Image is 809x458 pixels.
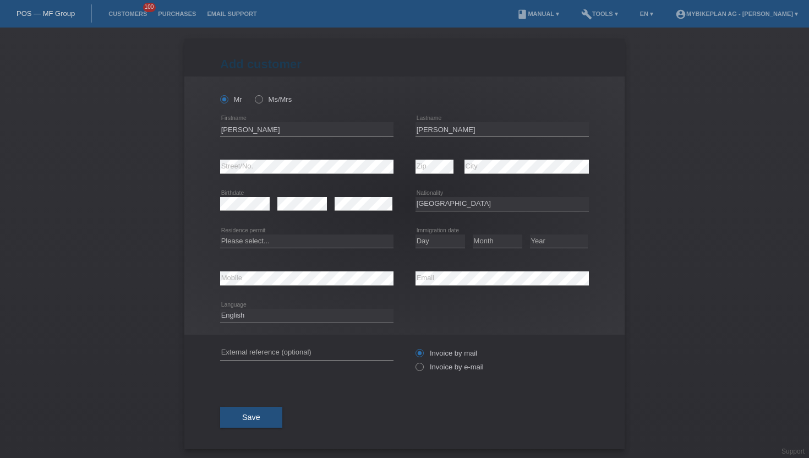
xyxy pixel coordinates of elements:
h1: Add customer [220,57,589,71]
input: Ms/Mrs [255,95,262,102]
span: Save [242,413,260,422]
label: Invoice by e-mail [416,363,484,371]
a: buildTools ▾ [576,10,624,17]
label: Invoice by mail [416,349,477,357]
a: account_circleMybikeplan AG - [PERSON_NAME] ▾ [670,10,803,17]
a: Customers [103,10,152,17]
button: Save [220,407,282,428]
i: account_circle [675,9,686,20]
label: Mr [220,95,242,103]
input: Invoice by e-mail [416,363,423,377]
i: build [581,9,592,20]
a: bookManual ▾ [511,10,565,17]
a: Support [781,448,805,455]
a: Purchases [152,10,201,17]
a: Email Support [201,10,262,17]
input: Invoice by mail [416,349,423,363]
a: EN ▾ [635,10,659,17]
a: POS — MF Group [17,9,75,18]
span: 100 [143,3,156,12]
label: Ms/Mrs [255,95,292,103]
input: Mr [220,95,227,102]
i: book [517,9,528,20]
